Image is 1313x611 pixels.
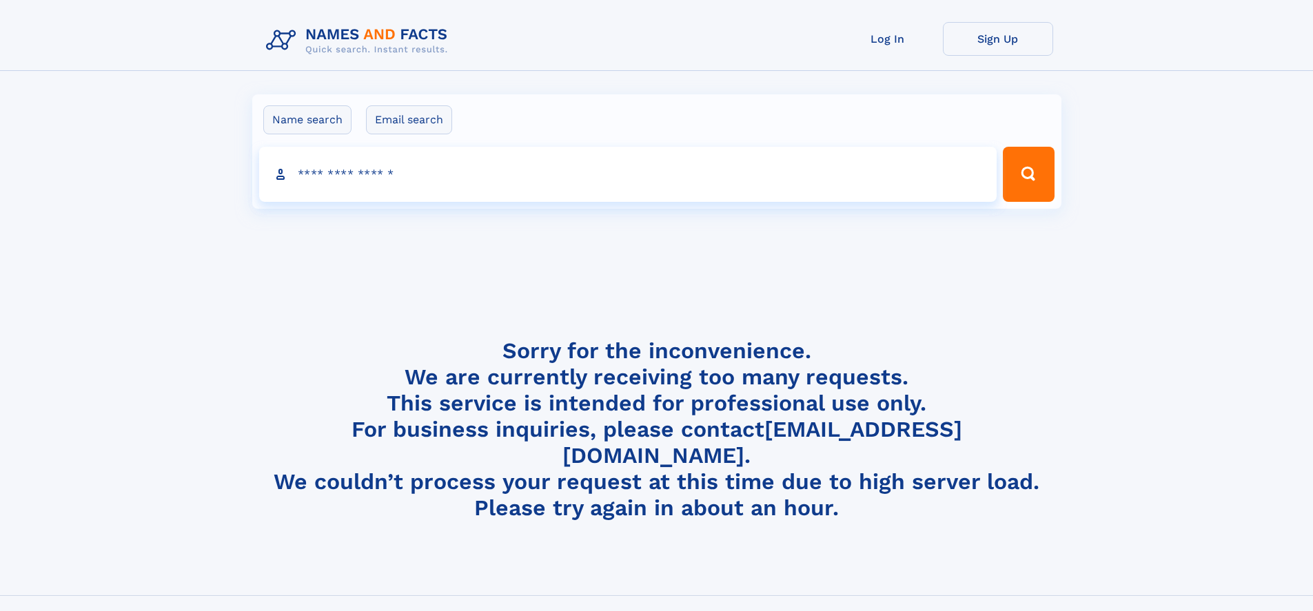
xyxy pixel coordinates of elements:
[261,22,459,59] img: Logo Names and Facts
[261,338,1053,521] h4: Sorry for the inconvenience. We are currently receiving too many requests. This service is intend...
[833,22,943,56] a: Log In
[259,147,997,202] input: search input
[1003,147,1054,202] button: Search Button
[366,105,452,134] label: Email search
[562,416,962,468] a: [EMAIL_ADDRESS][DOMAIN_NAME]
[263,105,352,134] label: Name search
[943,22,1053,56] a: Sign Up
